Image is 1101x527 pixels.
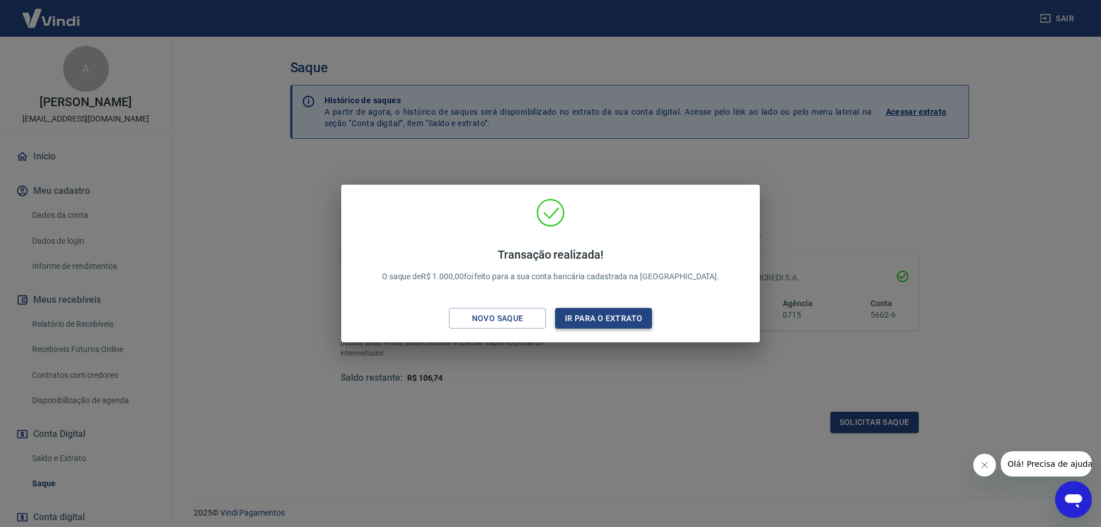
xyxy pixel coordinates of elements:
[1055,481,1092,518] iframe: Botão para abrir a janela de mensagens
[449,308,546,329] button: Novo saque
[382,248,720,261] h4: Transação realizada!
[7,8,96,17] span: Olá! Precisa de ajuda?
[458,311,537,326] div: Novo saque
[555,308,652,329] button: Ir para o extrato
[1001,451,1092,477] iframe: Mensagem da empresa
[382,248,720,283] p: O saque de R$ 1.000,00 foi feito para a sua conta bancária cadastrada na [GEOGRAPHIC_DATA].
[973,454,996,477] iframe: Fechar mensagem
